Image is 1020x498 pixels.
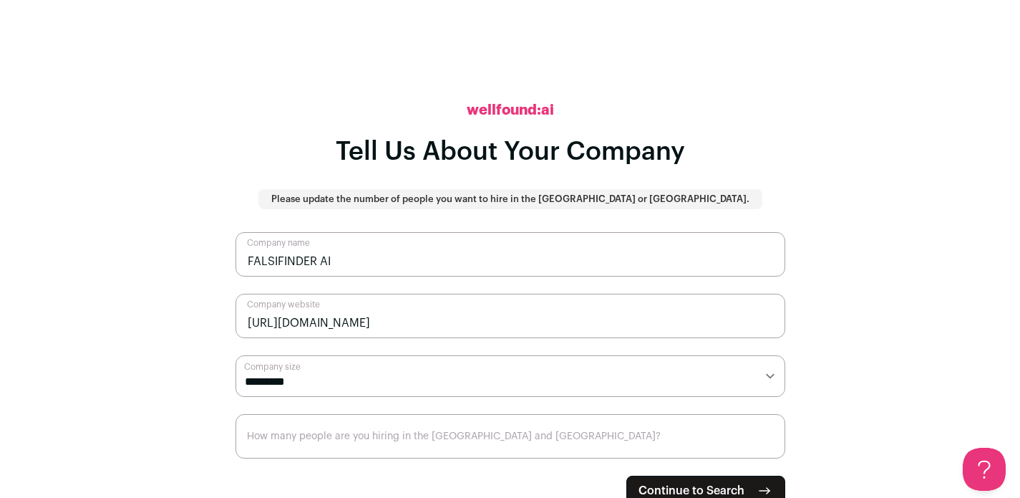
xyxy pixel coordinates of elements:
input: Company name [235,232,785,277]
h2: wellfound:ai [467,100,554,120]
p: Please update the number of people you want to hire in the [GEOGRAPHIC_DATA] or [GEOGRAPHIC_DATA]. [271,193,749,205]
input: How many people are you hiring in the US and Canada? [235,414,785,459]
h1: Tell Us About Your Company [336,138,685,166]
input: Company website [235,294,785,338]
iframe: Help Scout Beacon - Open [963,448,1006,491]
